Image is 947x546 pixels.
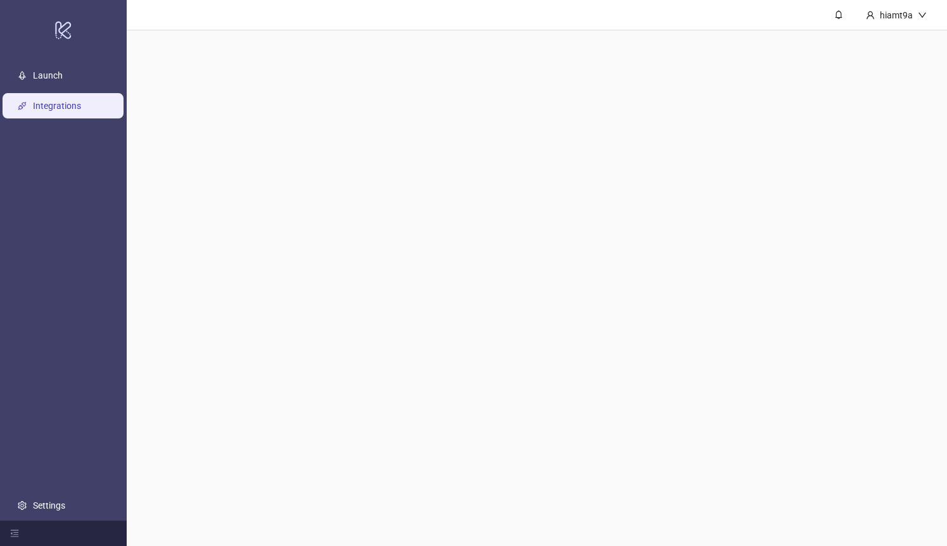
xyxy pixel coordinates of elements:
span: menu-fold [10,529,19,538]
span: bell [834,10,843,19]
div: hiamt9a [875,8,918,22]
a: Settings [33,500,65,511]
span: down [918,11,927,20]
a: Integrations [33,101,81,111]
a: Launch [33,70,63,80]
span: user [866,11,875,20]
